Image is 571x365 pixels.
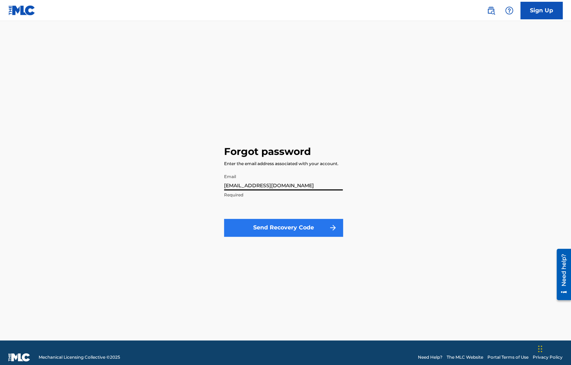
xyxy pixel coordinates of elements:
[487,6,495,15] img: search
[8,5,35,15] img: MLC Logo
[224,219,343,236] button: Send Recovery Code
[520,2,563,19] a: Sign Up
[536,331,571,365] iframe: Chat Widget
[505,6,513,15] img: help
[8,353,30,361] img: logo
[487,354,529,360] a: Portal Terms of Use
[329,223,337,232] img: f7272a7cc735f4ea7f67.svg
[418,354,442,360] a: Need Help?
[224,145,311,158] h3: Forgot password
[224,192,343,198] p: Required
[224,161,339,167] div: Enter the email address associated with your account.
[551,246,571,304] iframe: Resource Center
[484,4,498,18] a: Public Search
[538,338,542,359] div: Drag
[502,4,516,18] div: Help
[39,354,120,360] span: Mechanical Licensing Collective © 2025
[533,354,563,360] a: Privacy Policy
[447,354,483,360] a: The MLC Website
